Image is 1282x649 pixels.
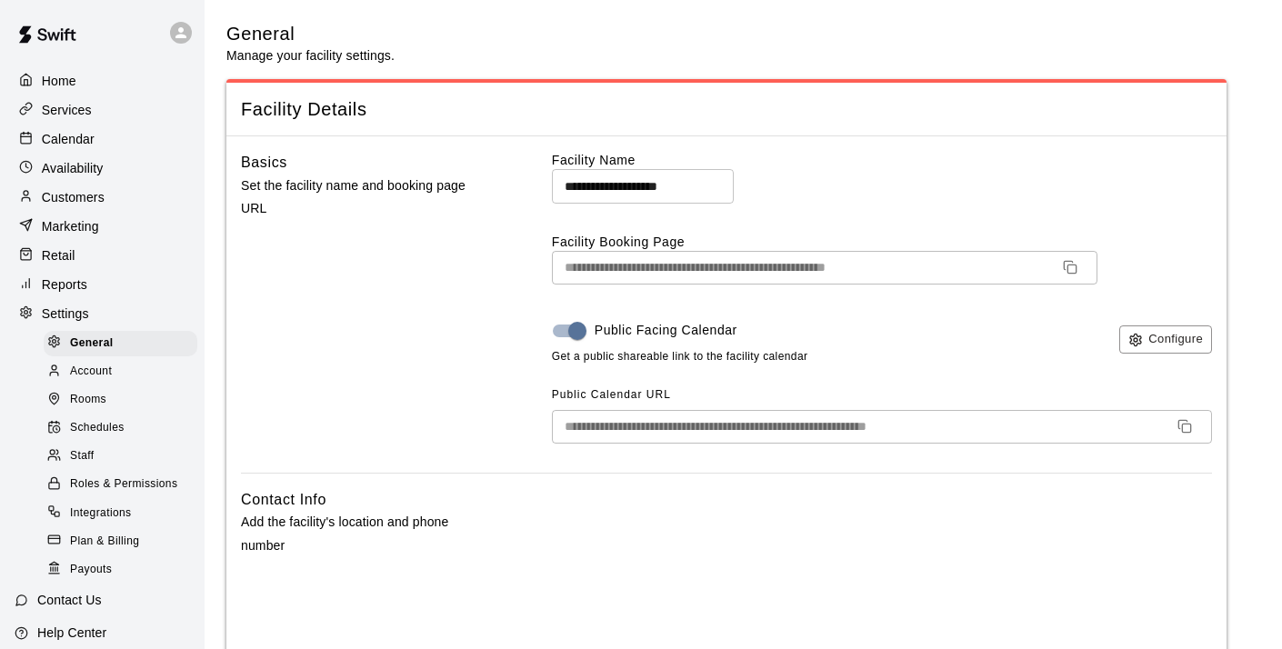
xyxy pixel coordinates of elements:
[70,475,177,494] span: Roles & Permissions
[42,101,92,119] p: Services
[1056,253,1085,282] button: Copy URL
[44,557,197,583] div: Payouts
[44,529,197,554] div: Plan & Billing
[15,96,190,124] a: Services
[70,363,112,381] span: Account
[15,184,190,211] a: Customers
[42,159,104,177] p: Availability
[42,72,76,90] p: Home
[42,217,99,235] p: Marketing
[241,488,326,512] h6: Contact Info
[44,501,197,526] div: Integrations
[42,275,87,294] p: Reports
[552,233,1212,251] label: Facility Booking Page
[44,414,205,443] a: Schedules
[241,151,287,175] h6: Basics
[552,151,1212,169] label: Facility Name
[37,624,106,642] p: Help Center
[552,348,808,366] span: Get a public shareable link to the facility calendar
[42,130,95,148] p: Calendar
[70,533,139,551] span: Plan & Billing
[44,329,205,357] a: General
[595,321,737,340] span: Public Facing Calendar
[44,415,197,441] div: Schedules
[44,471,205,499] a: Roles & Permissions
[42,246,75,265] p: Retail
[44,387,197,413] div: Rooms
[42,305,89,323] p: Settings
[226,46,395,65] p: Manage your facility settings.
[70,391,106,409] span: Rooms
[42,188,105,206] p: Customers
[1170,412,1199,441] button: Copy URL
[15,271,190,298] a: Reports
[37,591,102,609] p: Contact Us
[1119,325,1212,354] button: Configure
[552,388,671,401] span: Public Calendar URL
[70,504,132,523] span: Integrations
[44,386,205,414] a: Rooms
[44,443,205,471] a: Staff
[44,444,197,469] div: Staff
[241,97,1212,122] span: Facility Details
[15,125,190,153] a: Calendar
[70,561,112,579] span: Payouts
[44,499,205,527] a: Integrations
[226,22,395,46] h5: General
[15,300,190,327] a: Settings
[15,213,190,240] a: Marketing
[15,67,190,95] a: Home
[44,331,197,356] div: General
[44,555,205,584] a: Payouts
[70,447,94,465] span: Staff
[44,359,197,384] div: Account
[241,511,494,556] p: Add the facility's location and phone number
[44,527,205,555] a: Plan & Billing
[15,155,190,182] a: Availability
[44,357,205,385] a: Account
[241,175,494,220] p: Set the facility name and booking page URL
[15,242,190,269] a: Retail
[44,472,197,497] div: Roles & Permissions
[70,334,114,353] span: General
[70,419,125,437] span: Schedules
